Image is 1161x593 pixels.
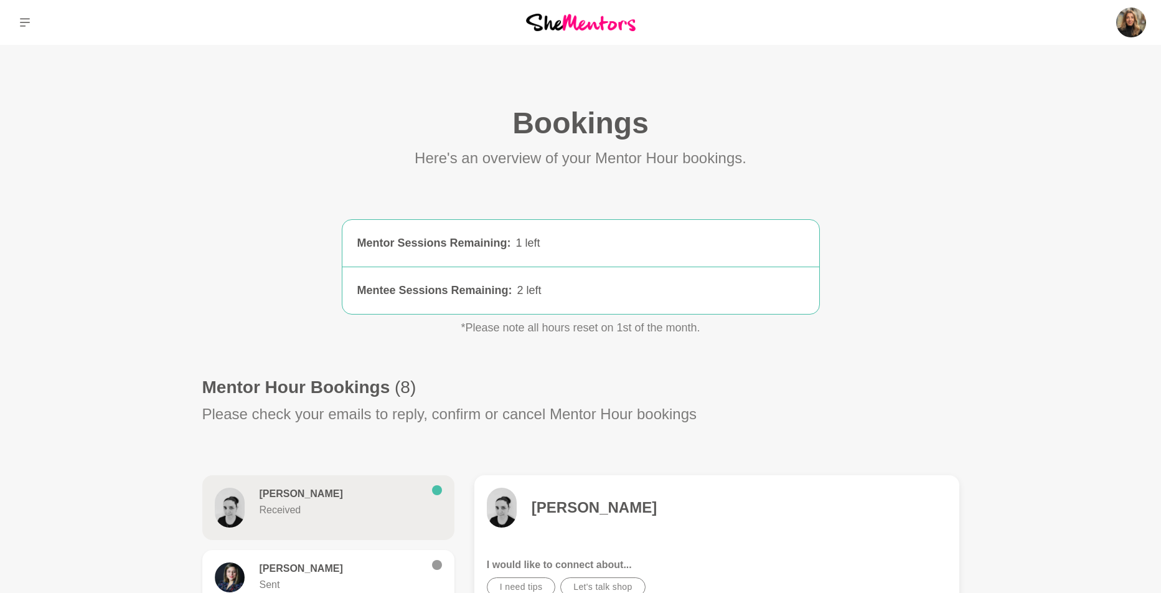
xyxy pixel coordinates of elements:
[1116,7,1146,37] img: Vanessa Sammut
[526,14,636,31] img: She Mentors Logo
[260,488,422,500] h6: [PERSON_NAME]
[516,235,804,252] div: 1 left
[282,320,880,336] p: *Please note all hours reset on 1st of the month.
[415,147,746,169] p: Here's an overview of your Mentor Hour bookings.
[357,235,511,252] div: Mentor Sessions Remaining :
[532,498,657,517] h4: [PERSON_NAME]
[517,282,804,299] div: 2 left
[202,403,697,425] p: Please check your emails to reply, confirm or cancel Mentor Hour bookings
[260,503,422,518] p: Received
[260,562,422,575] h6: [PERSON_NAME]
[202,376,416,398] h1: Mentor Hour Bookings
[357,282,512,299] div: Mentee Sessions Remaining :
[395,377,416,397] span: (8)
[512,105,649,142] h1: Bookings
[260,577,422,592] p: Sent
[487,557,947,572] p: I would like to connect about...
